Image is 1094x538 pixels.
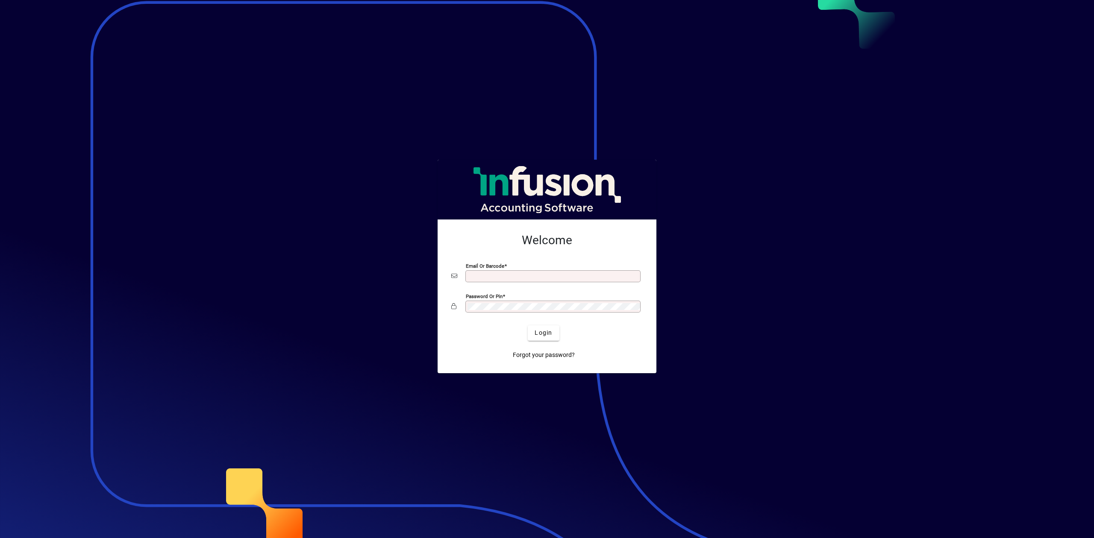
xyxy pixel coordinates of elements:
[466,293,503,299] mat-label: Password or Pin
[451,233,643,248] h2: Welcome
[528,325,559,341] button: Login
[513,351,575,360] span: Forgot your password?
[466,263,504,269] mat-label: Email or Barcode
[535,328,552,337] span: Login
[509,348,578,363] a: Forgot your password?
